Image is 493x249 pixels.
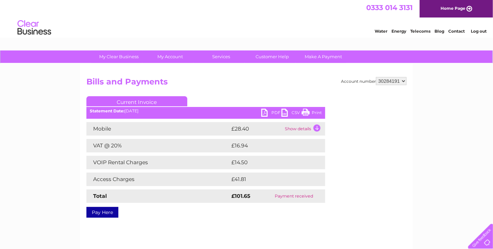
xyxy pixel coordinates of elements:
div: Clear Business is a trading name of Verastar Limited (registered in [GEOGRAPHIC_DATA] No. 3667643... [88,4,406,33]
td: £41.81 [230,173,310,186]
a: My Clear Business [91,50,147,63]
td: Show details [283,122,325,136]
a: My Account [143,50,198,63]
a: PDF [261,109,281,118]
a: Current Invoice [86,96,187,106]
td: £16.94 [230,139,311,152]
a: Customer Help [245,50,300,63]
td: Payment received [263,189,325,203]
a: 0333 014 3131 [366,3,413,12]
a: Services [194,50,249,63]
a: CSV [281,109,302,118]
td: £28.40 [230,122,283,136]
div: [DATE] [86,109,325,113]
img: logo.png [17,17,51,38]
h2: Bills and Payments [86,77,407,90]
a: Contact [448,29,465,34]
a: Water [375,29,387,34]
strong: £101.65 [231,193,250,199]
td: VOIP Rental Charges [86,156,230,169]
td: VAT @ 20% [86,139,230,152]
a: Print [302,109,322,118]
div: Account number [341,77,407,85]
strong: Total [93,193,107,199]
a: Log out [471,29,487,34]
a: Pay Here [86,207,118,218]
a: Telecoms [410,29,430,34]
td: £14.50 [230,156,311,169]
a: Make A Payment [296,50,351,63]
a: Blog [434,29,444,34]
a: Energy [391,29,406,34]
b: Statement Date: [90,108,124,113]
td: Access Charges [86,173,230,186]
td: Mobile [86,122,230,136]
